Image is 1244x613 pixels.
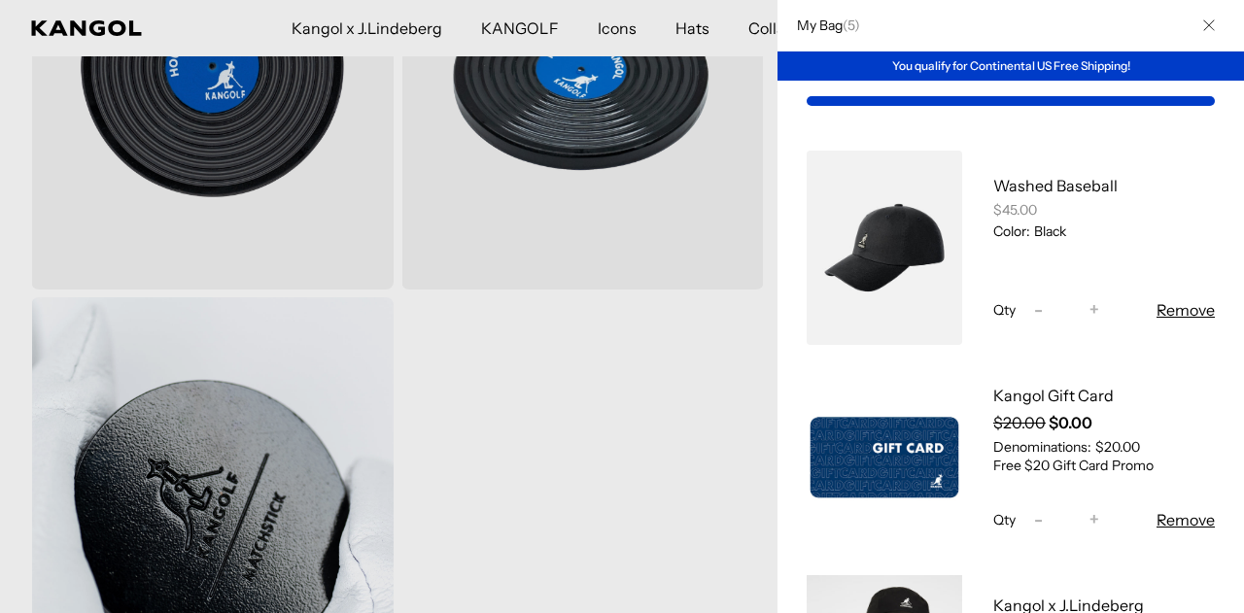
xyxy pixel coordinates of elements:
s: $20.00 [993,413,1046,432]
a: Kangol Gift Card [993,386,1114,405]
ul: Discount [993,456,1215,476]
span: Qty [993,301,1016,319]
button: - [1023,508,1053,531]
strong: $0.00 [1049,413,1092,432]
button: - [1023,298,1053,322]
span: ( ) [843,17,860,34]
div: $45.00 [993,201,1215,219]
div: You qualify for Continental US Free Shipping! [777,51,1244,81]
h2: My Bag [787,17,860,34]
input: Quantity for Kangol Gift Card [1053,508,1080,531]
dd: Black [1030,222,1066,240]
button: Remove Washed Baseball - Black [1157,298,1215,322]
span: - [1034,507,1043,533]
button: + [1080,508,1109,531]
button: + [1080,298,1109,322]
li: Free $20 Gift Card Promo [993,456,1215,476]
input: Quantity for Washed Baseball [1053,298,1080,322]
button: Remove Kangol Gift Card - $20.00 [1157,508,1215,531]
span: Qty [993,511,1016,528]
dd: $20.00 [1091,438,1140,456]
dt: Denominations: [993,438,1091,456]
span: - [1034,297,1043,324]
dt: Color: [993,222,1030,240]
span: + [1089,507,1099,533]
span: 5 [847,17,854,34]
a: Washed Baseball [993,176,1118,195]
span: + [1089,297,1099,324]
